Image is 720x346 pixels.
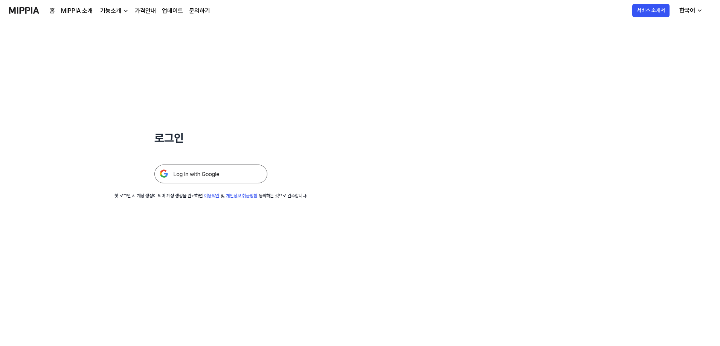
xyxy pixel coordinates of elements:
a: 가격안내 [135,6,156,15]
a: 이용약관 [204,193,219,198]
img: down [123,8,129,14]
a: 홈 [50,6,55,15]
a: 문의하기 [189,6,210,15]
div: 한국어 [678,6,697,15]
img: 구글 로그인 버튼 [154,165,267,183]
a: 업데이트 [162,6,183,15]
a: 개인정보 취급방침 [226,193,257,198]
button: 한국어 [673,3,707,18]
button: 서비스 소개서 [632,4,670,17]
div: 기능소개 [99,6,123,15]
button: 기능소개 [99,6,129,15]
h1: 로그인 [154,130,267,146]
div: 첫 로그인 시 계정 생성이 되며 계정 생성을 완료하면 및 동의하는 것으로 간주합니다. [114,192,307,199]
a: MIPPIA 소개 [61,6,93,15]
